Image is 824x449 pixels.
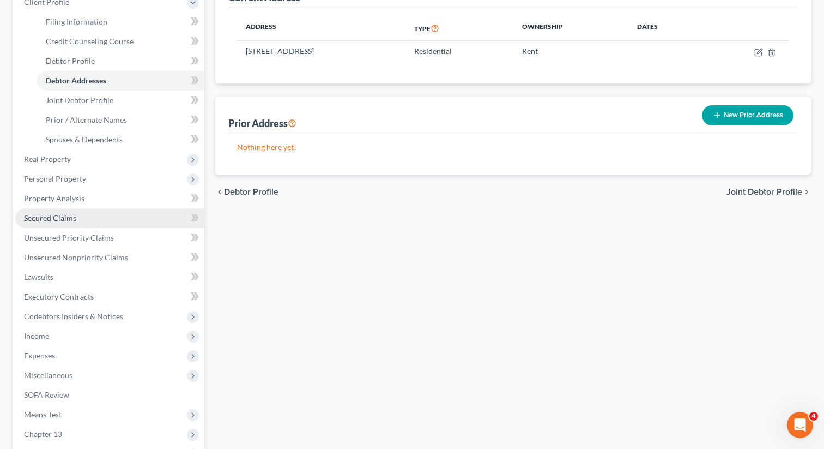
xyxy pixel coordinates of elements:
span: Chapter 13 [24,429,62,439]
span: Income [24,331,49,340]
th: Ownership [513,16,628,41]
th: Dates [628,16,704,41]
i: chevron_right [802,188,811,196]
span: Codebtors Insiders & Notices [24,312,123,321]
button: chevron_left Debtor Profile [215,188,278,196]
p: Nothing here yet! [237,142,789,153]
a: Prior / Alternate Names [37,110,204,130]
span: Debtor Addresses [46,76,106,85]
span: Credit Counseling Course [46,37,134,46]
a: Joint Debtor Profile [37,91,204,110]
a: Credit Counseling Course [37,32,204,51]
span: Executory Contracts [24,292,94,301]
span: Means Test [24,410,62,419]
span: Real Property [24,154,71,164]
span: Lawsuits [24,272,53,282]
span: Unsecured Nonpriority Claims [24,253,128,262]
span: Miscellaneous [24,370,72,380]
span: Joint Debtor Profile [46,95,113,105]
td: Residential [405,41,514,62]
button: New Prior Address [702,105,793,125]
div: Prior Address [228,117,296,130]
span: Secured Claims [24,213,76,223]
a: Spouses & Dependents [37,130,204,149]
a: Property Analysis [15,189,204,208]
a: Unsecured Nonpriority Claims [15,248,204,267]
button: Joint Debtor Profile chevron_right [726,188,811,196]
a: Filing Information [37,12,204,32]
span: Expenses [24,351,55,360]
a: SOFA Review [15,385,204,405]
a: Debtor Addresses [37,71,204,91]
span: Unsecured Priority Claims [24,233,114,242]
a: Executory Contracts [15,287,204,307]
span: SOFA Review [24,390,69,399]
span: Spouses & Dependents [46,135,123,144]
a: Secured Claims [15,208,204,228]
span: Filing Information [46,17,107,26]
a: Lawsuits [15,267,204,287]
span: Personal Property [24,174,86,183]
td: [STREET_ADDRESS] [237,41,405,62]
th: Type [405,16,514,41]
a: Debtor Profile [37,51,204,71]
span: 4 [809,412,818,421]
td: Rent [513,41,628,62]
a: Unsecured Priority Claims [15,228,204,248]
span: Joint Debtor Profile [726,188,802,196]
span: Debtor Profile [224,188,278,196]
span: Prior / Alternate Names [46,115,127,124]
th: Address [237,16,405,41]
iframe: Intercom live chat [787,412,813,438]
span: Property Analysis [24,194,84,203]
span: Debtor Profile [46,56,95,65]
i: chevron_left [215,188,224,196]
